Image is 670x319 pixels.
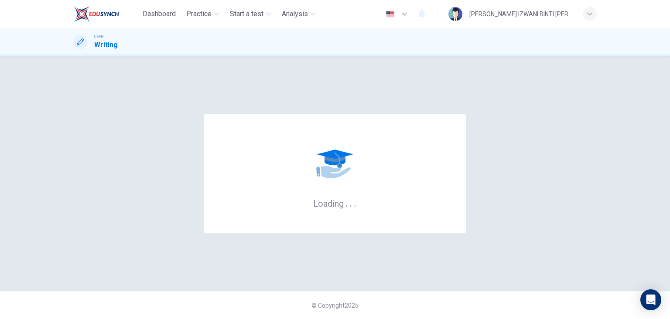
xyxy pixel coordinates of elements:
[354,195,357,210] h6: .
[73,5,139,23] a: EduSynch logo
[143,9,176,19] span: Dashboard
[313,198,357,209] h6: Loading
[278,6,319,22] button: Analysis
[385,11,396,17] img: en
[183,6,223,22] button: Practice
[230,9,263,19] span: Start a test
[139,6,179,22] button: Dashboard
[640,289,661,310] div: Open Intercom Messenger
[448,7,462,21] img: Profile picture
[349,195,352,210] h6: .
[186,9,212,19] span: Practice
[94,40,118,50] h1: Writing
[282,9,308,19] span: Analysis
[226,6,275,22] button: Start a test
[94,34,103,40] span: CEFR
[311,302,359,309] span: © Copyright 2025
[469,9,572,19] div: [PERSON_NAME] IZWANI BINTI [PERSON_NAME]
[73,5,119,23] img: EduSynch logo
[345,195,348,210] h6: .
